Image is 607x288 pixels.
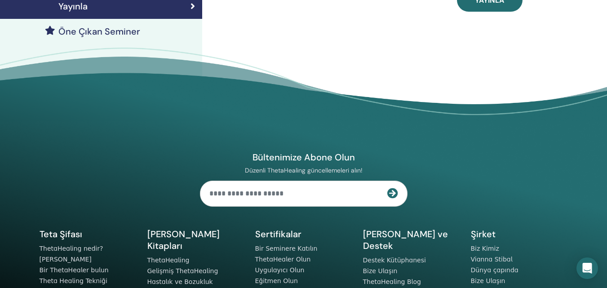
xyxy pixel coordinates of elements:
[58,26,140,37] font: Öne Çıkan Seminer
[363,267,398,275] a: Bize Ulaşın
[40,256,92,263] a: [PERSON_NAME]
[40,245,103,252] a: ThetaHealing nedir?
[363,257,426,264] a: Destek Kütüphanesi
[40,266,109,274] a: Bir ThetaHealer bulun
[255,256,311,263] a: ThetaHealer Olun
[471,277,505,284] a: Bize Ulaşın
[471,228,496,240] font: Şirket
[363,228,448,252] font: [PERSON_NAME] ve Destek
[147,228,220,252] font: [PERSON_NAME] Kitapları
[471,256,513,263] a: Vianna Stibal
[471,245,499,252] a: Biz Kimiz
[40,228,82,240] font: Teta Şifası
[58,0,88,12] font: Yayınla
[147,267,218,275] a: Gelişmiş ThetaHealing
[255,277,298,284] a: Eğitmen Olun
[40,277,107,284] a: Theta Healing Tekniği
[245,166,363,174] font: Düzenli ThetaHealing güncellemeleri alın!
[147,257,190,264] a: ThetaHealing
[576,257,598,279] div: Intercom Messenger'ı açın
[255,266,305,274] a: Uygulayıcı Olun
[255,245,318,252] a: Bir Seminere Katılın
[363,278,421,285] a: ThetaHealing Blog
[255,228,301,240] font: Sertifikalar
[253,151,355,163] font: Bültenimize Abone Olun
[471,266,518,274] a: Dünya çapında
[147,278,213,285] a: Hastalık ve Bozukluk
